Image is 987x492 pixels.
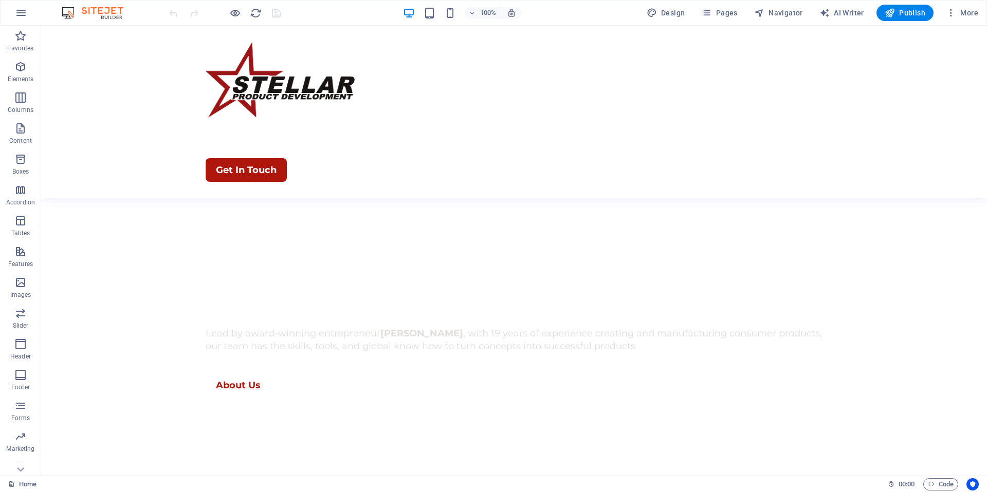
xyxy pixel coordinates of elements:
[697,5,741,21] button: Pages
[643,5,689,21] button: Design
[966,478,979,490] button: Usercentrics
[11,414,30,422] p: Forms
[169,439,312,471] div: 50
[819,8,864,18] span: AI Writer
[9,137,32,145] p: Content
[906,480,907,488] span: :
[750,5,807,21] button: Navigator
[923,478,958,490] button: Code
[8,478,36,490] a: Click to cancel selection. Double-click to open Pages
[250,7,262,19] i: Reload page
[229,7,241,19] button: Click here to leave preview mode and continue editing
[11,383,30,391] p: Footer
[13,321,29,330] p: Slider
[59,7,136,19] img: Editor Logo
[12,167,29,176] p: Boxes
[249,7,262,19] button: reload
[507,8,516,17] i: On resize automatically adjust zoom level to fit chosen device.
[888,478,915,490] h6: Session time
[8,106,33,114] p: Columns
[480,7,497,19] h6: 100%
[899,478,915,490] span: 00 00
[815,5,868,21] button: AI Writer
[10,352,31,361] p: Header
[754,8,803,18] span: Navigator
[928,478,954,490] span: Code
[10,291,31,299] p: Images
[465,7,501,19] button: 100%
[701,8,737,18] span: Pages
[946,8,978,18] span: More
[885,8,925,18] span: Publish
[8,75,34,83] p: Elements
[11,229,30,237] p: Tables
[876,5,934,21] button: Publish
[7,44,33,52] p: Favorites
[6,198,35,206] p: Accordion
[8,260,33,268] p: Features
[6,445,34,453] p: Marketing
[643,5,689,21] div: Design (Ctrl+Alt+Y)
[942,5,982,21] button: More
[647,8,685,18] span: Design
